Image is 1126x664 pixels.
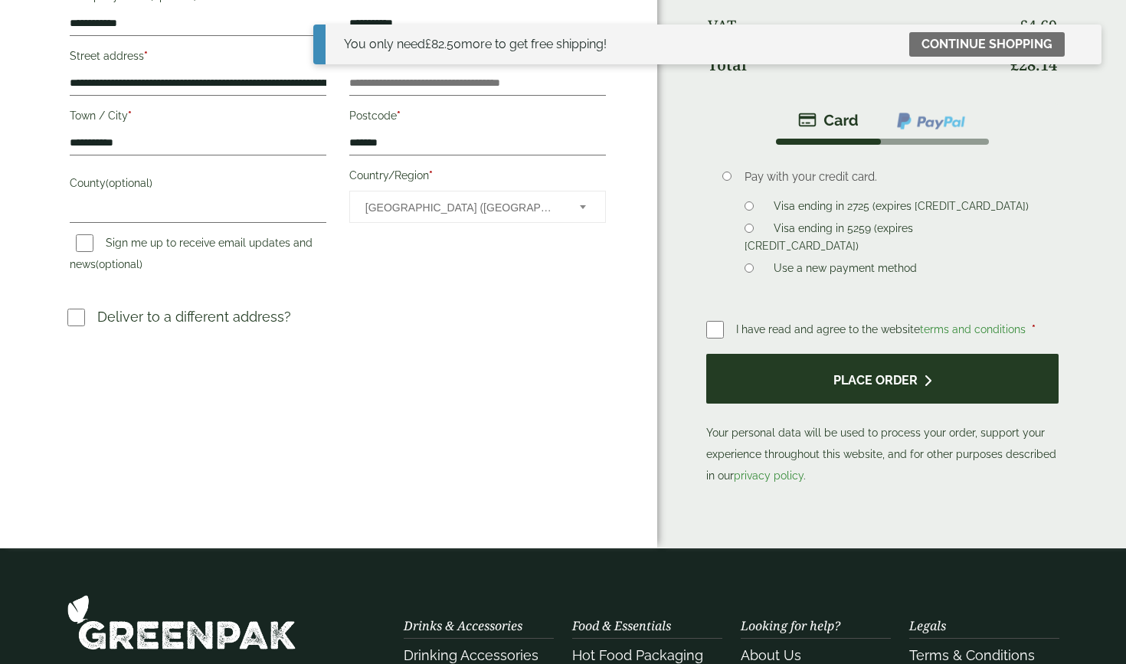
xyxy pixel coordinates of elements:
span: £ [1020,15,1028,36]
span: £ [425,37,431,51]
img: ppcp-gateway.png [895,111,967,131]
a: Terms & Conditions [909,647,1035,663]
p: Pay with your credit card. [745,168,1035,185]
img: stripe.png [798,111,859,129]
button: Place order [706,354,1059,404]
label: Street address [70,45,326,71]
span: United Kingdom (UK) [365,191,559,224]
a: Continue shopping [909,32,1065,57]
abbr: required [128,110,132,122]
bdi: 4.69 [1020,15,1057,36]
label: Visa ending in 2725 (expires [CREDIT_CARD_DATA]) [768,200,1035,217]
a: Drinking Accessories [404,647,538,663]
label: Sign me up to receive email updates and news [70,237,313,275]
div: You only need more to get free shipping! [344,35,607,54]
label: Visa ending in 5259 (expires [CREDIT_CARD_DATA]) [745,222,912,256]
span: I have read and agree to the website [736,323,1029,335]
a: About Us [741,647,801,663]
span: 82.50 [425,37,461,51]
label: Postcode [349,105,606,131]
p: Your personal data will be used to process your order, support your experience throughout this we... [706,354,1059,486]
a: Hot Food Packaging [572,647,703,663]
img: GreenPak Supplies [67,594,296,650]
abbr: required [1032,323,1036,335]
span: (optional) [96,258,142,270]
span: Country/Region [349,191,606,223]
p: Deliver to a different address? [97,306,291,327]
label: Town / City [70,105,326,131]
th: VAT [708,8,1000,44]
label: Country/Region [349,165,606,191]
span: (optional) [106,177,152,189]
a: terms and conditions [920,323,1026,335]
a: privacy policy [734,469,804,482]
input: Sign me up to receive email updates and news(optional) [76,234,93,252]
abbr: required [397,110,401,122]
label: County [70,172,326,198]
label: Use a new payment method [768,262,923,279]
abbr: required [144,50,148,62]
abbr: required [429,169,433,182]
